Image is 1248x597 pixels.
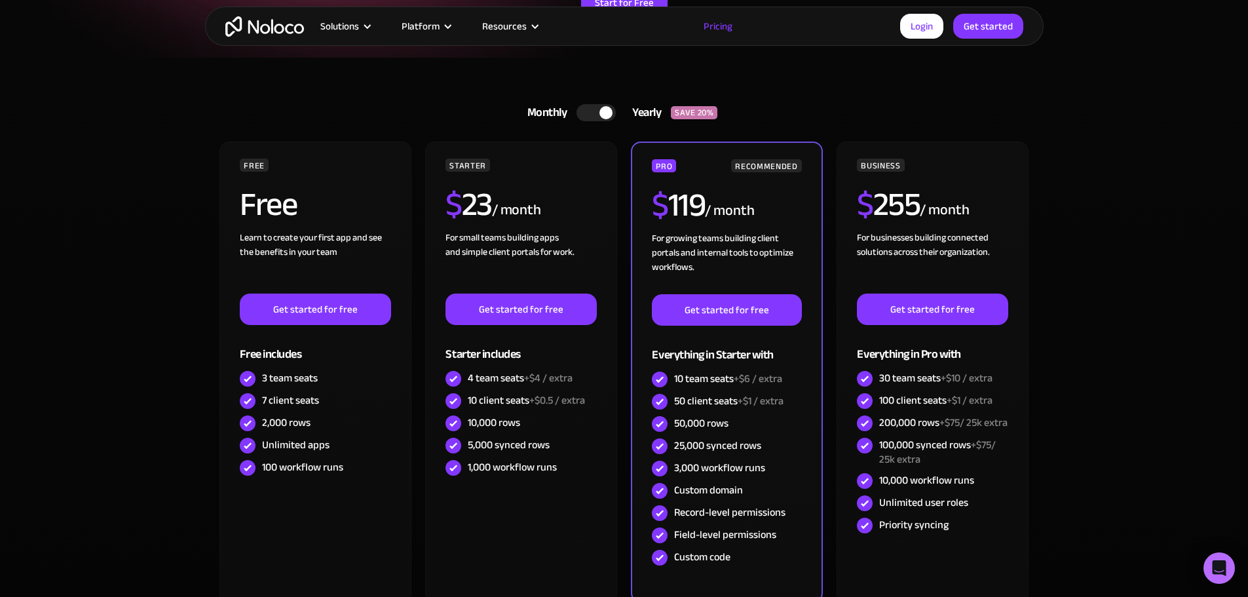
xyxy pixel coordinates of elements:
h2: 23 [445,188,492,221]
div: BUSINESS [857,159,904,172]
div: Monthly [511,103,577,123]
div: Solutions [304,18,385,35]
div: Field-level permissions [674,528,776,542]
span: $ [652,174,668,236]
span: +$1 / extra [738,391,784,411]
div: Custom domain [674,483,743,497]
div: 10,000 workflow runs [879,473,974,488]
div: 50,000 rows [674,416,728,431]
span: +$75/ 25k extra [939,413,1008,433]
span: +$1 / extra [947,391,993,410]
div: 3 team seats [262,371,318,385]
div: Resources [482,18,527,35]
div: 100,000 synced rows [879,438,1008,467]
a: Get started for free [445,294,596,325]
div: / month [920,200,969,221]
div: 3,000 workflow runs [674,461,765,475]
div: 1,000 workflow runs [468,460,557,474]
div: For growing teams building client portals and internal tools to optimize workflows. [652,231,801,294]
span: +$0.5 / extra [529,391,585,410]
div: Platform [385,18,466,35]
span: $ [857,174,873,235]
h2: 119 [652,189,705,221]
span: +$6 / extra [734,369,782,389]
span: +$4 / extra [524,368,573,388]
div: For businesses building connected solutions across their organization. ‍ [857,231,1008,294]
div: Everything in Pro with [857,325,1008,368]
div: FREE [240,159,269,172]
div: 10 team seats [674,372,782,386]
div: Free includes [240,325,390,368]
div: 200,000 rows [879,415,1008,430]
h2: Free [240,188,297,221]
div: Custom code [674,550,730,564]
div: Resources [466,18,553,35]
div: Everything in Starter with [652,326,801,368]
div: Yearly [616,103,671,123]
h2: 255 [857,188,920,221]
div: 100 workflow runs [262,460,343,474]
span: +$75/ 25k extra [879,435,996,469]
div: Priority syncing [879,518,949,532]
a: Get started [953,14,1023,39]
span: +$10 / extra [941,368,993,388]
a: Login [900,14,943,39]
a: home [225,16,304,37]
div: Open Intercom Messenger [1203,552,1235,584]
div: Learn to create your first app and see the benefits in your team ‍ [240,231,390,294]
a: Get started for free [240,294,390,325]
span: $ [445,174,462,235]
div: 30 team seats [879,371,993,385]
div: 50 client seats [674,394,784,408]
div: STARTER [445,159,489,172]
div: Starter includes [445,325,596,368]
div: SAVE 20% [671,106,717,119]
div: / month [492,200,541,221]
div: 5,000 synced rows [468,438,550,452]
div: 7 client seats [262,393,319,408]
div: 10,000 rows [468,415,520,430]
div: For small teams building apps and simple client portals for work. ‍ [445,231,596,294]
div: Unlimited apps [262,438,330,452]
a: Get started for free [652,294,801,326]
div: 10 client seats [468,393,585,408]
div: 100 client seats [879,393,993,408]
div: 2,000 rows [262,415,311,430]
div: Solutions [320,18,359,35]
div: RECOMMENDED [731,159,801,172]
div: Record-level permissions [674,505,785,520]
a: Pricing [687,18,749,35]
div: 4 team seats [468,371,573,385]
div: PRO [652,159,676,172]
div: 25,000 synced rows [674,438,761,453]
a: Get started for free [857,294,1008,325]
div: Platform [402,18,440,35]
div: / month [705,201,754,221]
div: Unlimited user roles [879,495,968,510]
